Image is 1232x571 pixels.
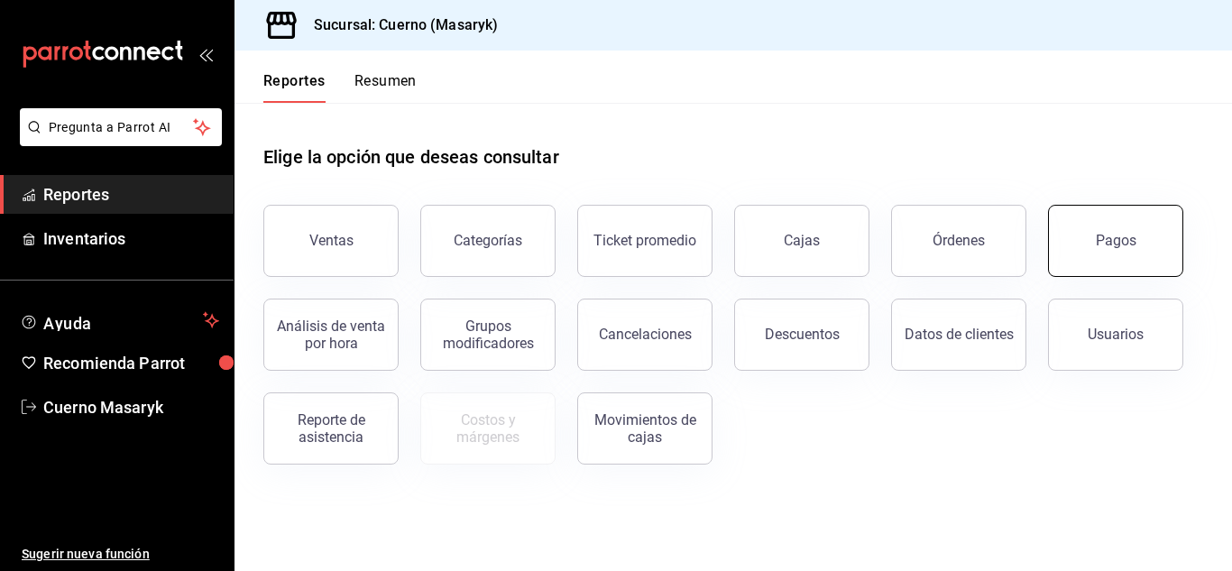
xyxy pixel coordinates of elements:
div: Descuentos [765,326,840,343]
div: navigation tabs [263,72,417,103]
div: Categorías [454,232,522,249]
div: Pagos [1096,232,1136,249]
div: Ticket promedio [593,232,696,249]
h3: Sucursal: Cuerno (Masaryk) [299,14,498,36]
button: Ventas [263,205,399,277]
div: Usuarios [1088,326,1144,343]
div: Cajas [784,230,821,252]
span: Reportes [43,182,219,207]
div: Movimientos de cajas [589,411,701,446]
button: Categorías [420,205,556,277]
h1: Elige la opción que deseas consultar [263,143,559,170]
button: Ticket promedio [577,205,713,277]
div: Grupos modificadores [432,318,544,352]
button: Reporte de asistencia [263,392,399,465]
span: Inventarios [43,226,219,251]
button: Datos de clientes [891,299,1026,371]
button: Movimientos de cajas [577,392,713,465]
button: Análisis de venta por hora [263,299,399,371]
div: Cancelaciones [599,326,692,343]
button: Resumen [354,72,417,103]
button: Pregunta a Parrot AI [20,108,222,146]
span: Cuerno Masaryk [43,395,219,419]
button: Pagos [1048,205,1183,277]
button: Órdenes [891,205,1026,277]
span: Sugerir nueva función [22,545,219,564]
a: Pregunta a Parrot AI [13,131,222,150]
button: Contrata inventarios para ver este reporte [420,392,556,465]
button: Cancelaciones [577,299,713,371]
span: Ayuda [43,309,196,331]
button: Grupos modificadores [420,299,556,371]
div: Análisis de venta por hora [275,318,387,352]
div: Datos de clientes [905,326,1014,343]
div: Costos y márgenes [432,411,544,446]
button: Descuentos [734,299,869,371]
a: Cajas [734,205,869,277]
button: Usuarios [1048,299,1183,371]
span: Recomienda Parrot [43,351,219,375]
div: Órdenes [933,232,985,249]
span: Pregunta a Parrot AI [49,118,194,137]
div: Reporte de asistencia [275,411,387,446]
button: Reportes [263,72,326,103]
div: Ventas [309,232,354,249]
button: open_drawer_menu [198,47,213,61]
